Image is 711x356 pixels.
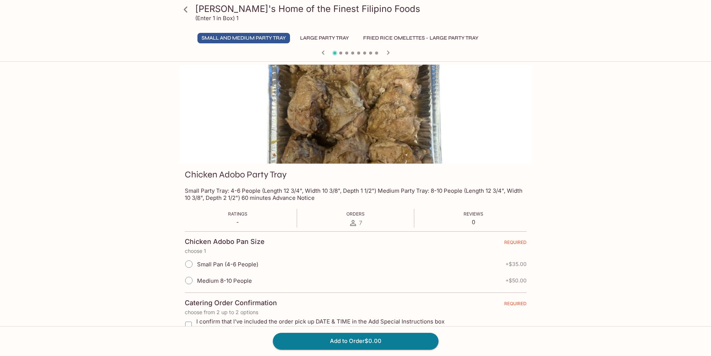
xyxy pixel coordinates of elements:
[196,318,455,332] span: I confirm that I’ve included the order pick up DATE & TIME in the Add Special Instructions box an...
[464,219,483,226] p: 0
[180,65,532,164] div: Chicken Adobo Party Tray
[505,261,527,267] span: + $35.00
[296,33,353,43] button: Large Party Tray
[195,15,238,22] p: (Enter 1 in Box) 1
[359,219,362,226] span: 7
[346,211,365,217] span: Orders
[185,169,287,180] h3: Chicken Adobo Party Tray
[197,277,252,284] span: Medium 8-10 People
[228,219,247,226] p: -
[273,333,439,349] button: Add to Order$0.00
[185,238,265,246] h4: Chicken Adobo Pan Size
[228,211,247,217] span: Ratings
[195,3,529,15] h3: [PERSON_NAME]'s Home of the Finest Filipino Foods
[505,278,527,284] span: + $50.00
[359,33,483,43] button: Fried Rice Omelettes - Large Party Tray
[197,33,290,43] button: Small and Medium Party Tray
[185,299,277,307] h4: Catering Order Confirmation
[185,187,527,201] p: Small Party Tray: 4-6 People (Length 12 3/4", Width 10 3/8", Depth 1 1/2") Medium Party Tray: 8-1...
[185,248,527,254] p: choose 1
[504,301,527,309] span: REQUIRED
[464,211,483,217] span: Reviews
[197,261,258,268] span: Small Pan (4-6 People)
[185,309,527,315] p: choose from 2 up to 2 options
[504,239,527,248] span: REQUIRED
